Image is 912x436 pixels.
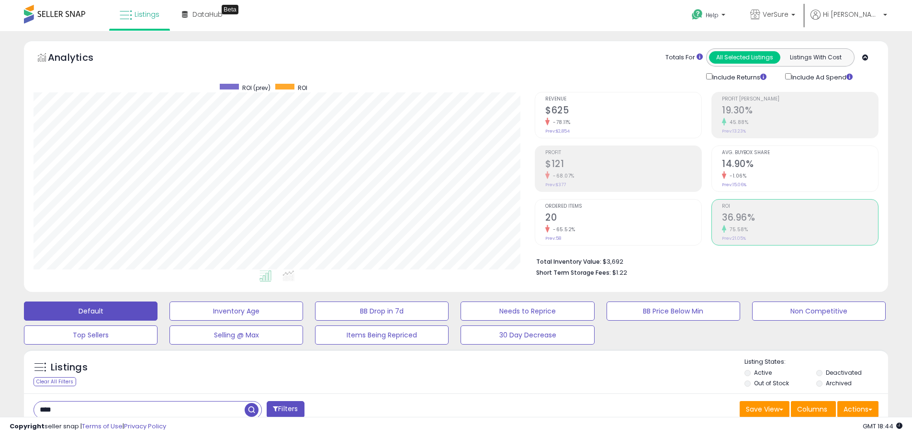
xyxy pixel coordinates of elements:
[298,84,307,92] span: ROI
[780,51,851,64] button: Listings With Cost
[222,5,238,14] div: Tooltip anchor
[607,302,740,321] button: BB Price Below Min
[837,401,878,417] button: Actions
[752,302,886,321] button: Non Competitive
[665,53,703,62] div: Totals For
[536,257,601,266] b: Total Inventory Value:
[545,235,561,241] small: Prev: 58
[722,212,878,225] h2: 36.96%
[24,302,158,321] button: Default
[10,422,45,431] strong: Copyright
[744,358,888,367] p: Listing States:
[545,158,701,171] h2: $121
[726,226,748,233] small: 75.58%
[545,212,701,225] h2: 20
[51,361,88,374] h5: Listings
[48,51,112,67] h5: Analytics
[545,182,566,188] small: Prev: $377
[863,422,902,431] span: 2025-09-11 18:44 GMT
[740,401,789,417] button: Save View
[763,10,788,19] span: VerSure
[545,128,570,134] small: Prev: $2,854
[699,71,778,82] div: Include Returns
[684,1,735,31] a: Help
[536,268,611,277] b: Short Term Storage Fees:
[169,302,303,321] button: Inventory Age
[791,401,836,417] button: Columns
[34,377,76,386] div: Clear All Filters
[536,255,871,267] li: $3,692
[754,379,789,387] label: Out of Stock
[169,325,303,345] button: Selling @ Max
[722,105,878,118] h2: 19.30%
[124,422,166,431] a: Privacy Policy
[135,10,159,19] span: Listings
[726,172,746,179] small: -1.06%
[823,10,880,19] span: Hi [PERSON_NAME]
[82,422,123,431] a: Terms of Use
[722,204,878,209] span: ROI
[545,150,701,156] span: Profit
[24,325,158,345] button: Top Sellers
[754,369,772,377] label: Active
[778,71,868,82] div: Include Ad Spend
[722,128,746,134] small: Prev: 13.23%
[797,404,827,414] span: Columns
[722,158,878,171] h2: 14.90%
[709,51,780,64] button: All Selected Listings
[612,268,627,277] span: $1.22
[706,11,719,19] span: Help
[722,182,746,188] small: Prev: 15.06%
[545,204,701,209] span: Ordered Items
[722,150,878,156] span: Avg. Buybox Share
[726,119,748,126] small: 45.88%
[461,302,594,321] button: Needs to Reprice
[545,105,701,118] h2: $625
[242,84,270,92] span: ROI (prev)
[691,9,703,21] i: Get Help
[461,325,594,345] button: 30 Day Decrease
[267,401,304,418] button: Filters
[550,226,575,233] small: -65.52%
[826,369,862,377] label: Deactivated
[192,10,223,19] span: DataHub
[10,422,166,431] div: seller snap | |
[722,97,878,102] span: Profit [PERSON_NAME]
[315,325,449,345] button: Items Being Repriced
[826,379,852,387] label: Archived
[722,235,746,241] small: Prev: 21.05%
[545,97,701,102] span: Revenue
[811,10,887,31] a: Hi [PERSON_NAME]
[550,119,571,126] small: -78.11%
[315,302,449,321] button: BB Drop in 7d
[550,172,574,179] small: -68.07%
